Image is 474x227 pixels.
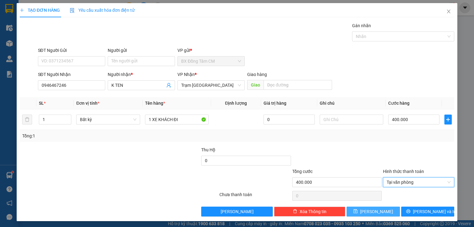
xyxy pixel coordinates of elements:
div: Người gửi [108,47,175,54]
span: close [446,9,451,14]
span: printer [406,209,410,214]
label: Gán nhãn [352,23,371,28]
div: HOA [40,20,103,27]
span: CC : [39,41,48,48]
span: delete [293,209,297,214]
span: Xóa Thông tin [300,208,326,215]
span: [PERSON_NAME] và In [413,208,456,215]
span: Yêu cầu xuất hóa đơn điện tử [70,8,135,13]
div: Trạm [GEOGRAPHIC_DATA] [40,5,103,20]
span: Thu Hộ [201,147,215,152]
img: icon [70,8,75,13]
div: Chưa thanh toán [219,191,291,202]
span: Giao [247,80,264,90]
div: Người nhận [108,71,175,78]
button: save[PERSON_NAME] [347,207,400,216]
span: Trạm Sài Gòn [181,81,241,90]
label: Hình thức thanh toán [383,169,424,174]
span: Định lượng [225,101,247,106]
span: plus [20,8,24,12]
div: SĐT Người Gửi [38,47,105,54]
div: BX Đồng Tâm CM [5,5,36,27]
span: plus [445,117,451,122]
span: Bất kỳ [80,115,136,124]
span: [PERSON_NAME] [221,208,254,215]
span: Giao hàng [247,72,267,77]
span: Giá trị hàng [264,101,286,106]
button: plus [444,115,452,124]
div: Tổng: 1 [22,132,183,139]
button: Close [440,3,457,20]
button: deleteXóa Thông tin [274,207,345,216]
div: 0828092191 [40,27,103,36]
span: Nhận: [40,6,55,12]
span: Tổng cước [292,169,313,174]
div: VP gửi [177,47,245,54]
th: Ghi chú [317,97,386,109]
span: [PERSON_NAME] [360,208,393,215]
input: Dọc đường [264,80,332,90]
span: BX Đồng Tâm CM [181,57,241,66]
button: delete [22,115,32,124]
input: VD: Bàn, Ghế [145,115,209,124]
button: printer[PERSON_NAME] và In [401,207,455,216]
div: SĐT Người Nhận [38,71,105,78]
span: TẠO ĐƠN HÀNG [20,8,60,13]
span: Tại văn phòng [387,178,451,187]
input: 0 [264,115,315,124]
div: 30.000 [39,40,103,48]
span: Đơn vị tính [76,101,99,106]
span: VP Nhận [177,72,195,77]
span: user-add [166,83,171,88]
span: save [353,209,358,214]
span: Tên hàng [145,101,165,106]
span: Cước hàng [388,101,410,106]
button: [PERSON_NAME] [201,207,272,216]
span: Gửi: [5,6,15,12]
span: SL [39,101,44,106]
input: Ghi Chú [320,115,383,124]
